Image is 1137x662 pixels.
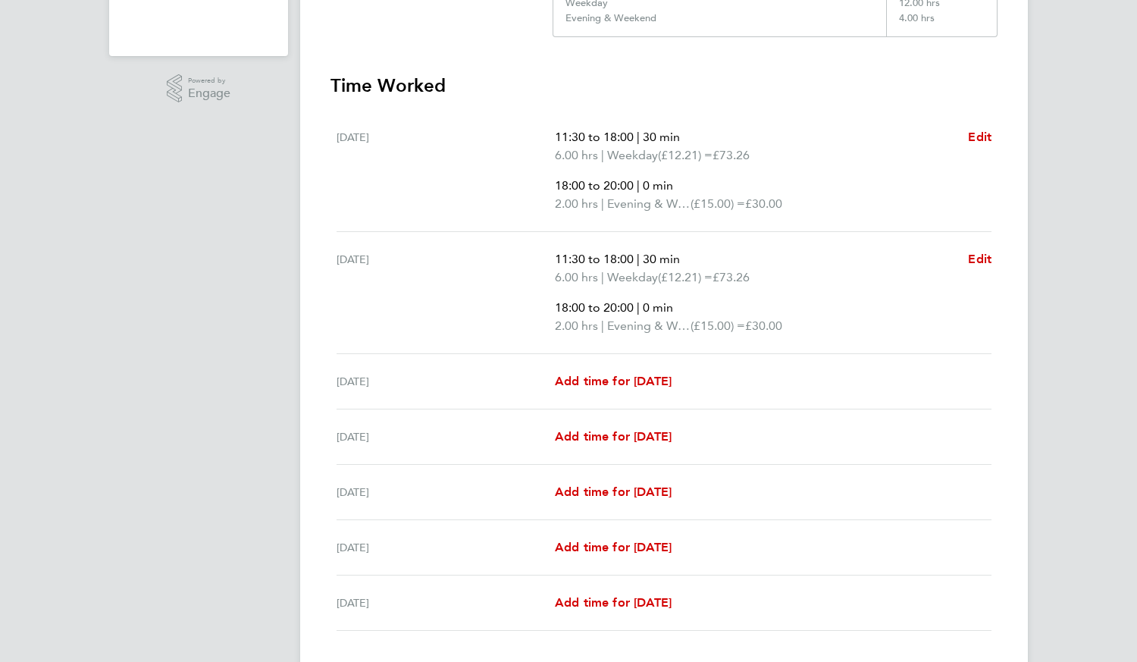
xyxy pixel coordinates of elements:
[127,5,270,29] a: Go to home page
[968,252,991,266] span: Edit
[167,74,231,103] a: Powered byEngage
[188,87,230,100] span: Engage
[337,128,555,213] div: [DATE]
[337,428,555,446] div: [DATE]
[745,196,782,211] span: £30.00
[555,148,598,162] span: 6.00 hrs
[555,538,672,557] a: Add time for [DATE]
[643,300,673,315] span: 0 min
[555,594,672,612] a: Add time for [DATE]
[745,318,782,333] span: £30.00
[555,428,672,446] a: Add time for [DATE]
[555,130,634,144] span: 11:30 to 18:00
[658,148,713,162] span: (£12.21) =
[713,148,750,162] span: £73.26
[601,196,604,211] span: |
[607,268,658,287] span: Weekday
[691,318,745,333] span: (£15.00) =
[337,372,555,391] div: [DATE]
[637,178,640,193] span: |
[337,483,555,501] div: [DATE]
[555,196,598,211] span: 2.00 hrs
[691,196,745,211] span: (£15.00) =
[637,130,640,144] span: |
[555,318,598,333] span: 2.00 hrs
[968,128,991,146] a: Edit
[601,270,604,284] span: |
[555,485,672,499] span: Add time for [DATE]
[555,270,598,284] span: 6.00 hrs
[188,74,230,87] span: Powered by
[637,252,640,266] span: |
[643,130,680,144] span: 30 min
[601,148,604,162] span: |
[128,5,270,29] img: fastbook-logo-retina.png
[637,300,640,315] span: |
[330,74,998,98] h3: Time Worked
[643,178,673,193] span: 0 min
[555,178,634,193] span: 18:00 to 20:00
[607,317,691,335] span: Evening & Weekend
[601,318,604,333] span: |
[555,252,634,266] span: 11:30 to 18:00
[886,12,997,36] div: 4.00 hrs
[643,252,680,266] span: 30 min
[968,250,991,268] a: Edit
[713,270,750,284] span: £73.26
[337,594,555,612] div: [DATE]
[337,538,555,557] div: [DATE]
[565,12,656,24] div: Evening & Weekend
[337,250,555,335] div: [DATE]
[555,372,672,391] a: Add time for [DATE]
[555,483,672,501] a: Add time for [DATE]
[607,195,691,213] span: Evening & Weekend
[555,374,672,388] span: Add time for [DATE]
[658,270,713,284] span: (£12.21) =
[555,300,634,315] span: 18:00 to 20:00
[555,540,672,554] span: Add time for [DATE]
[555,429,672,444] span: Add time for [DATE]
[968,130,991,144] span: Edit
[607,146,658,165] span: Weekday
[555,595,672,610] span: Add time for [DATE]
